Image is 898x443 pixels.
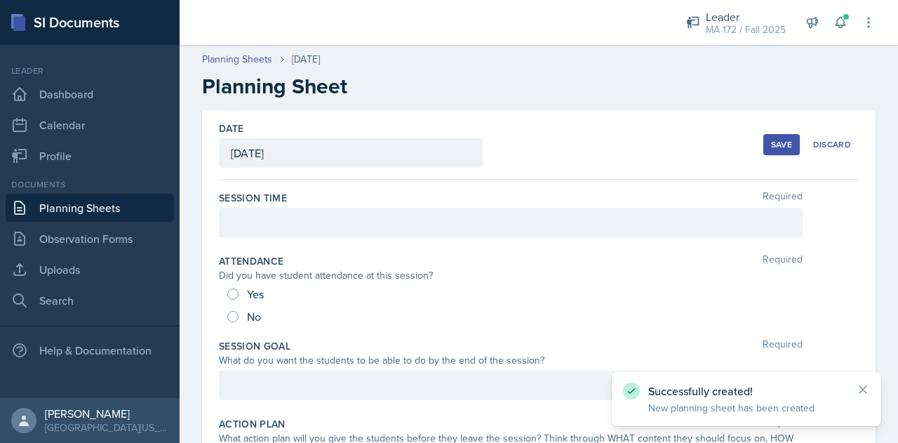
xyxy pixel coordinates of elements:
label: Session Goal [219,339,290,353]
label: Action Plan [219,417,286,431]
p: New planning sheet has been created [648,401,845,415]
div: Did you have student attendance at this session? [219,268,803,283]
a: Dashboard [6,80,174,108]
p: Successfully created! [648,384,845,398]
label: Session Time [219,191,287,205]
button: Save [763,134,800,155]
div: [DATE] [292,52,320,67]
a: Observation Forms [6,225,174,253]
h2: Planning Sheet [202,74,876,99]
div: What do you want the students to be able to do by the end of the session? [219,353,803,368]
button: Discard [805,134,859,155]
span: Required [763,191,803,205]
a: Profile [6,142,174,170]
span: Yes [247,287,264,301]
label: Attendance [219,254,284,268]
span: Required [763,339,803,353]
div: Leader [706,8,786,25]
div: [PERSON_NAME] [45,406,168,421]
a: Planning Sheets [6,194,174,222]
label: Date [219,121,243,135]
div: Help & Documentation [6,336,174,364]
a: Planning Sheets [202,52,272,67]
div: Leader [6,65,174,77]
div: Documents [6,178,174,191]
div: Save [771,139,792,150]
span: Required [763,254,803,268]
a: Calendar [6,111,174,139]
div: MA 172 / Fall 2025 [706,22,786,37]
a: Uploads [6,256,174,284]
span: No [247,310,261,324]
div: [GEOGRAPHIC_DATA][US_STATE] in [GEOGRAPHIC_DATA] [45,421,168,435]
div: Discard [813,139,851,150]
a: Search [6,286,174,315]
